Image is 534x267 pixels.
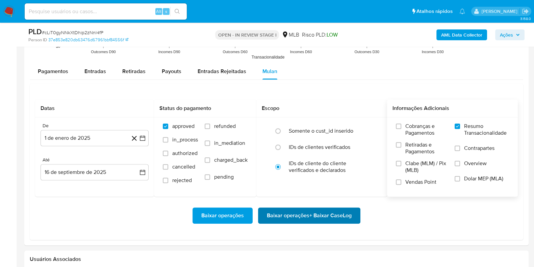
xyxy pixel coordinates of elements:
[156,8,161,15] span: Alt
[436,29,487,40] button: AML Data Collector
[170,7,184,16] button: search-icon
[522,8,529,15] a: Sair
[42,29,103,36] span: # cLiT0gyNNkXtDhip2zNnl4fP
[30,256,523,263] h2: Usuários Associados
[520,16,531,21] span: 3.158.0
[459,8,465,14] a: Notificações
[215,30,279,40] p: OPEN - IN REVIEW STAGE I
[326,31,337,39] span: LOW
[481,8,519,15] p: jhonata.costa@mercadolivre.com
[28,26,42,37] b: PLD
[302,31,337,39] span: Risco PLD:
[282,31,299,39] div: MLB
[48,37,128,43] a: 37e853e820db63476d67961bbf84556f
[416,8,453,15] span: Atalhos rápidos
[500,29,513,40] span: Ações
[165,8,167,15] span: s
[495,29,525,40] button: Ações
[28,37,47,43] b: Person ID
[25,7,187,16] input: Pesquise usuários ou casos...
[441,29,482,40] b: AML Data Collector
